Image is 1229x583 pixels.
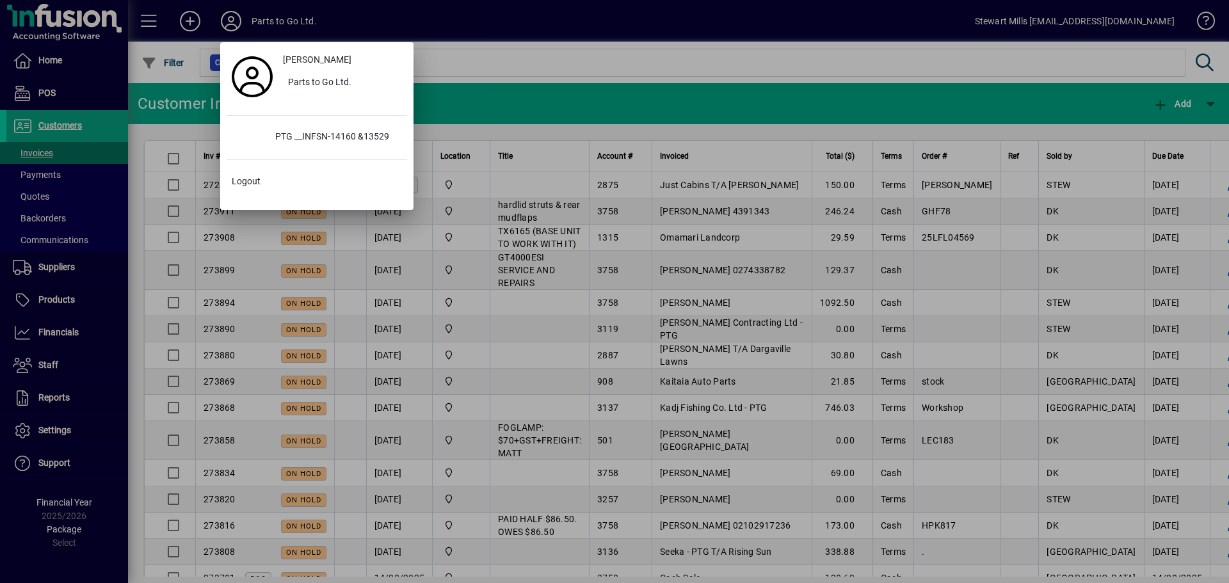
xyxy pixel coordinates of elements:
[227,170,407,193] button: Logout
[265,126,407,149] div: PTG __INFSN-14160 &13529
[278,49,407,72] a: [PERSON_NAME]
[283,53,351,67] span: [PERSON_NAME]
[227,126,407,149] button: PTG __INFSN-14160 &13529
[227,65,278,88] a: Profile
[278,72,407,95] button: Parts to Go Ltd.
[232,175,261,188] span: Logout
